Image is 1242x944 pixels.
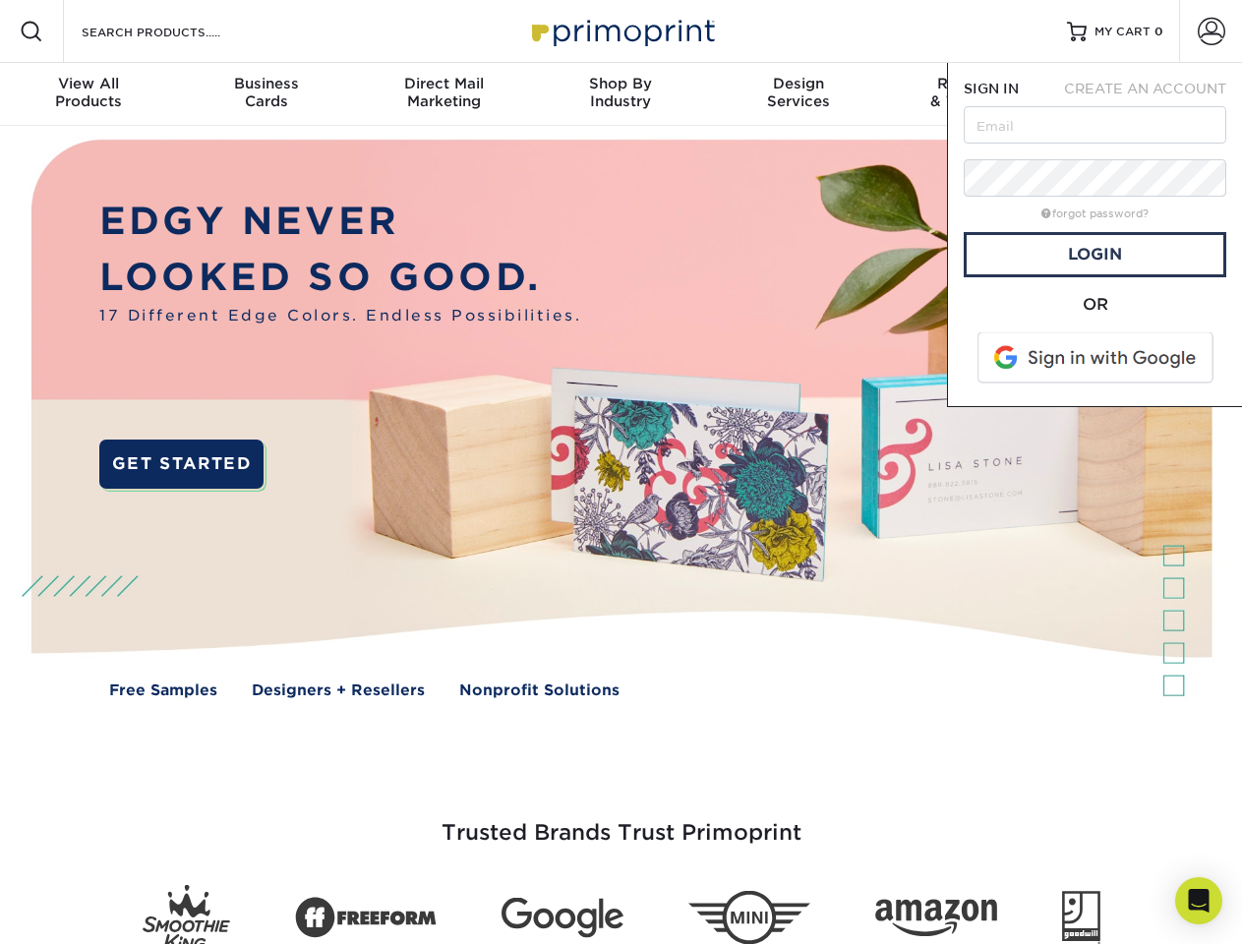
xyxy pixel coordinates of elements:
span: Shop By [532,75,709,92]
span: Business [177,75,354,92]
span: MY CART [1094,24,1151,40]
a: Free Samples [109,679,217,702]
input: SEARCH PRODUCTS..... [80,20,271,43]
div: & Templates [887,75,1064,110]
div: Open Intercom Messenger [1175,877,1222,924]
img: Amazon [875,900,997,937]
p: LOOKED SO GOOD. [99,250,581,306]
span: 17 Different Edge Colors. Endless Possibilities. [99,305,581,327]
div: Marketing [355,75,532,110]
span: Resources [887,75,1064,92]
img: Primoprint [523,10,720,52]
a: Resources& Templates [887,63,1064,126]
div: Industry [532,75,709,110]
span: CREATE AN ACCOUNT [1064,81,1226,96]
input: Email [964,106,1226,144]
a: Shop ByIndustry [532,63,709,126]
a: Direct MailMarketing [355,63,532,126]
iframe: Google Customer Reviews [5,884,167,937]
a: Login [964,232,1226,277]
p: EDGY NEVER [99,194,581,250]
a: DesignServices [710,63,887,126]
a: BusinessCards [177,63,354,126]
img: Goodwill [1062,891,1100,944]
div: OR [964,293,1226,317]
h3: Trusted Brands Trust Primoprint [46,773,1197,869]
a: GET STARTED [99,440,264,489]
img: Google [502,898,623,938]
a: forgot password? [1041,207,1149,220]
div: Services [710,75,887,110]
a: Designers + Resellers [252,679,425,702]
span: 0 [1154,25,1163,38]
span: Direct Mail [355,75,532,92]
a: Nonprofit Solutions [459,679,620,702]
span: SIGN IN [964,81,1019,96]
div: Cards [177,75,354,110]
span: Design [710,75,887,92]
